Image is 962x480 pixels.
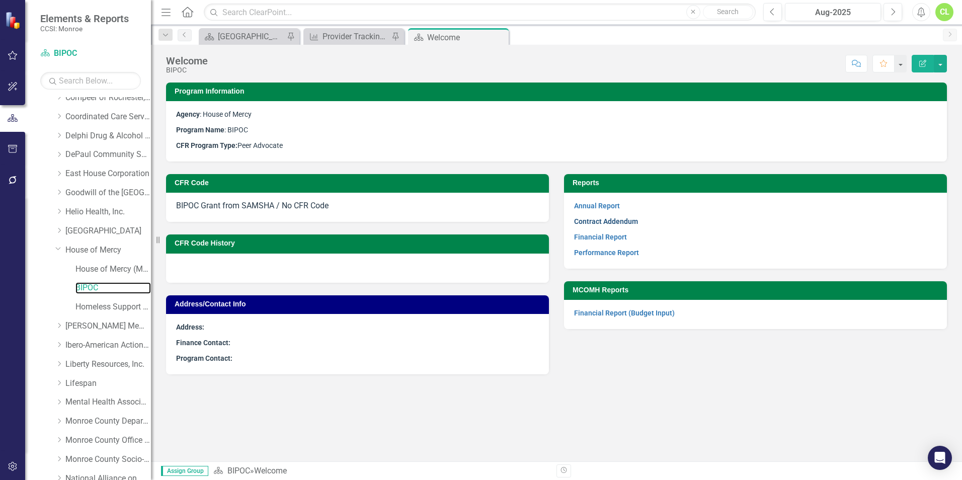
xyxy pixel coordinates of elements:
[574,202,620,210] a: Annual Report
[254,466,287,475] div: Welcome
[785,3,881,21] button: Aug-2025
[176,354,232,362] strong: Program Contact:
[65,225,151,237] a: [GEOGRAPHIC_DATA]
[65,378,151,389] a: Lifespan
[65,168,151,180] a: East House Corporation
[176,323,204,331] strong: Address:
[40,25,129,33] small: CCSI: Monroe
[40,48,141,59] a: BIPOC
[65,206,151,218] a: Helio Health, Inc.
[574,217,638,225] a: Contract Addendum
[213,465,549,477] div: »
[5,12,23,29] img: ClearPoint Strategy
[176,141,237,149] strong: CFR Program Type:
[176,126,224,134] strong: Program Name
[201,30,284,43] a: [GEOGRAPHIC_DATA]
[176,110,252,118] span: : House of Mercy
[75,264,151,275] a: House of Mercy (MCOMH Internal)
[176,126,248,134] span: : BIPOC
[175,88,942,95] h3: Program Information
[323,30,389,43] div: Provider Tracking (Multi-view)
[166,55,208,66] div: Welcome
[703,5,753,19] button: Search
[204,4,756,21] input: Search ClearPoint...
[65,245,151,256] a: House of Mercy
[175,239,544,247] h3: CFR Code History
[65,340,151,351] a: Ibero-American Action League, Inc.
[65,92,151,104] a: Compeer of Rochester, Inc.
[75,282,151,294] a: BIPOC
[65,396,151,408] a: Mental Health Association
[40,72,141,90] input: Search Below...
[218,30,284,43] div: [GEOGRAPHIC_DATA]
[574,309,675,317] a: Financial Report (Budget Input)
[176,110,200,118] strong: Agency
[788,7,877,19] div: Aug-2025
[65,187,151,199] a: Goodwill of the [GEOGRAPHIC_DATA]
[166,66,208,74] div: BIPOC
[65,359,151,370] a: Liberty Resources, Inc.
[40,13,129,25] span: Elements & Reports
[237,141,283,149] span: Peer Advocate
[65,321,151,332] a: [PERSON_NAME] Memorial Institute, Inc.
[573,179,942,187] h3: Reports
[176,201,329,210] span: BIPOC Grant from SAMSHA / No CFR Code
[65,130,151,142] a: Delphi Drug & Alcohol Council
[65,454,151,465] a: Monroe County Socio-Legal Center
[928,446,952,470] div: Open Intercom Messenger
[573,286,942,294] h3: MCOMH Reports
[227,466,250,475] a: BIPOC
[574,233,627,241] a: Financial Report
[65,111,151,123] a: Coordinated Care Services Inc.
[75,301,151,313] a: Homeless Support Services
[574,249,639,257] a: Performance Report
[65,435,151,446] a: Monroe County Office of Mental Health
[65,149,151,161] a: DePaul Community Services, lnc.
[717,8,739,16] span: Search
[161,466,208,476] span: Assign Group
[176,339,230,347] strong: Finance Contact:
[306,30,389,43] a: Provider Tracking (Multi-view)
[427,31,506,44] div: Welcome
[175,300,544,308] h3: Address/Contact Info
[65,416,151,427] a: Monroe County Department of Social Services
[175,179,544,187] h3: CFR Code
[935,3,953,21] button: CL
